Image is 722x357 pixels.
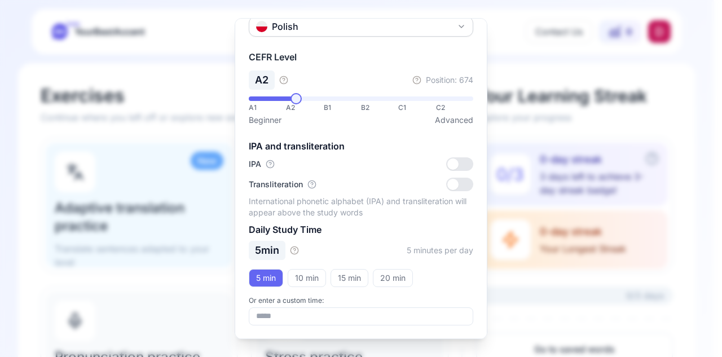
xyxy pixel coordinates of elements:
[256,20,298,33] div: Polish
[249,70,275,90] div: A2
[249,140,345,152] label: IPA and transliteration
[256,21,267,32] img: pl
[249,179,303,190] span: Transliteration
[426,74,473,86] span: Position: 674
[249,196,473,218] p: International phonetic alphabet (IPA) and transliteration will appear above the study words
[249,224,322,235] label: Daily Study Time
[324,103,361,112] div: B1
[331,269,368,287] button: 15 min
[407,245,473,256] span: 5 minutes per day
[288,269,326,287] button: 10 min
[249,269,283,287] button: 5 min
[436,103,473,112] div: C2
[249,296,473,305] label: Or enter a custom time:
[398,103,435,112] div: C1
[249,158,261,170] span: IPA
[435,114,473,126] span: Advanced
[249,103,286,112] div: A1
[249,114,281,126] span: Beginner
[373,269,413,287] button: 20 min
[249,241,285,260] div: 5 min
[286,103,323,112] div: A2
[361,103,398,112] div: B2
[249,50,473,64] h3: CEFR Level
